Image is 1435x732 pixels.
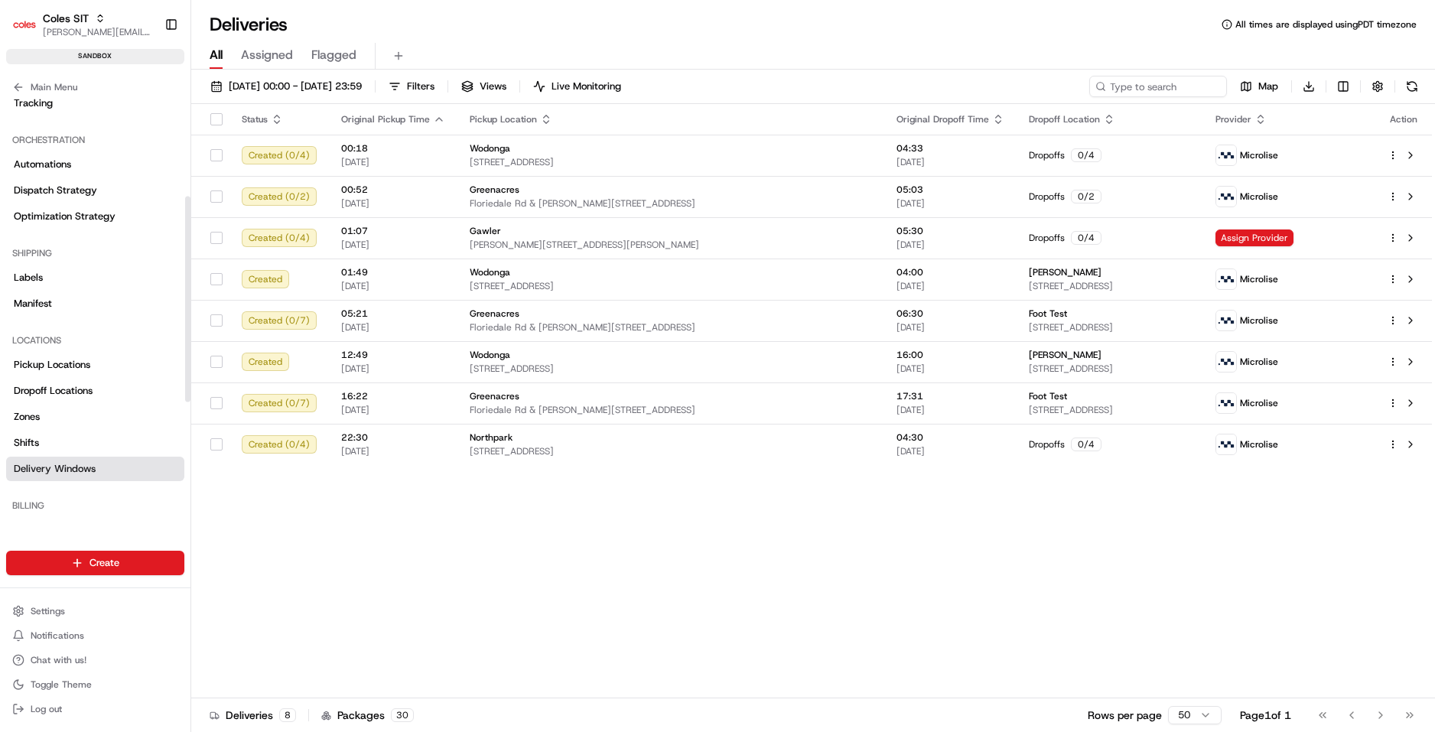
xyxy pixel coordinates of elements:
[14,384,93,398] span: Dropoff Locations
[279,708,296,722] div: 8
[1258,80,1278,93] span: Map
[341,321,445,333] span: [DATE]
[470,404,872,416] span: Floriedale Rd & [PERSON_NAME][STREET_ADDRESS]
[6,178,184,203] a: Dispatch Strategy
[341,280,445,292] span: [DATE]
[229,80,362,93] span: [DATE] 00:00 - [DATE] 23:59
[1029,438,1065,451] span: Dropoffs
[69,145,251,161] div: Start new chat
[32,145,60,173] img: 2790269178180_0ac78f153ef27d6c0503_72.jpg
[15,222,40,246] img: Ben Goodger
[14,158,71,171] span: Automations
[341,363,445,375] span: [DATE]
[470,431,512,444] span: Northpark
[89,556,119,570] span: Create
[152,337,185,349] span: Pylon
[1240,273,1278,285] span: Microlise
[526,76,628,97] button: Live Monitoring
[470,142,510,155] span: Wodonga
[43,11,89,26] button: Coles SIT
[6,518,184,542] a: Billing
[341,266,445,278] span: 01:49
[896,349,1004,361] span: 16:00
[1071,190,1101,203] div: 0 / 2
[1029,149,1065,161] span: Dropoffs
[1240,438,1278,451] span: Microlise
[896,239,1004,251] span: [DATE]
[1401,76,1423,97] button: Refresh
[896,113,989,125] span: Original Dropoff Time
[242,113,268,125] span: Status
[480,80,506,93] span: Views
[145,300,246,315] span: API Documentation
[260,150,278,168] button: Start new chat
[896,431,1004,444] span: 04:30
[896,321,1004,333] span: [DATE]
[14,436,39,450] span: Shifts
[896,445,1004,457] span: [DATE]
[470,349,510,361] span: Wodonga
[15,60,278,85] p: Welcome 👋
[470,390,519,402] span: Greenacres
[311,46,356,64] span: Flagged
[1388,113,1420,125] div: Action
[470,321,872,333] span: Floriedale Rd & [PERSON_NAME][STREET_ADDRESS]
[1216,311,1236,330] img: microlise_logo.jpeg
[1215,229,1293,246] span: Assign Provider
[470,225,501,237] span: Gawler
[237,195,278,213] button: See all
[470,184,519,196] span: Greenacres
[6,431,184,455] a: Shifts
[31,300,117,315] span: Knowledge Base
[6,76,184,98] button: Main Menu
[1240,708,1291,723] div: Page 1 of 1
[896,363,1004,375] span: [DATE]
[6,353,184,377] a: Pickup Locations
[1240,190,1278,203] span: Microlise
[470,266,510,278] span: Wodonga
[341,307,445,320] span: 05:21
[470,197,872,210] span: Floriedale Rd & [PERSON_NAME][STREET_ADDRESS]
[1216,269,1236,289] img: microlise_logo.jpeg
[129,301,142,314] div: 💻
[341,184,445,196] span: 00:52
[470,113,537,125] span: Pickup Location
[241,46,293,64] span: Assigned
[1029,349,1101,361] span: [PERSON_NAME]
[14,462,96,476] span: Delivery Windows
[47,236,124,249] span: [PERSON_NAME]
[552,80,621,93] span: Live Monitoring
[896,307,1004,320] span: 06:30
[1089,76,1227,97] input: Type to search
[14,410,40,424] span: Zones
[14,523,41,537] span: Billing
[1029,113,1100,125] span: Dropoff Location
[341,445,445,457] span: [DATE]
[896,390,1004,402] span: 17:31
[321,708,414,723] div: Packages
[896,142,1004,155] span: 04:33
[1240,397,1278,409] span: Microlise
[1216,352,1236,372] img: microlise_logo.jpeg
[31,678,92,691] span: Toggle Theme
[6,241,184,265] div: Shipping
[43,26,152,38] span: [PERSON_NAME][EMAIL_ADDRESS][DOMAIN_NAME]
[6,152,184,177] a: Automations
[31,237,43,249] img: 1736555255976-a54dd68f-1ca7-489b-9aae-adbdc363a1c4
[210,46,223,64] span: All
[391,708,414,722] div: 30
[203,76,369,97] button: [DATE] 00:00 - [DATE] 23:59
[896,156,1004,168] span: [DATE]
[6,698,184,720] button: Log out
[6,625,184,646] button: Notifications
[6,457,184,481] a: Delivery Windows
[341,390,445,402] span: 16:22
[1071,231,1101,245] div: 0 / 4
[1071,438,1101,451] div: 0 / 4
[407,80,434,93] span: Filters
[15,15,46,45] img: Nash
[9,294,123,321] a: 📗Knowledge Base
[896,184,1004,196] span: 05:03
[6,405,184,429] a: Zones
[6,49,184,64] div: sandbox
